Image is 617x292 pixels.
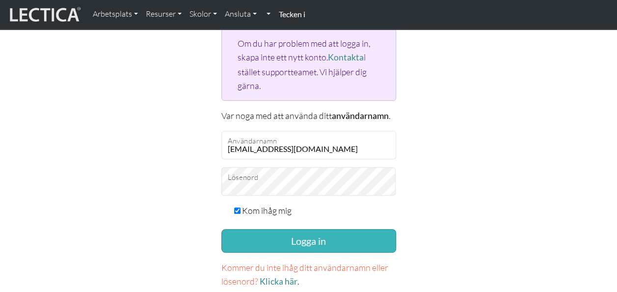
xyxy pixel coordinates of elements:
a: Resurser [142,4,186,25]
strong: användarnamn [332,111,389,121]
a: Tecken i [274,4,309,25]
a: Kontakta [328,52,364,62]
strong: Tecken i [278,9,305,19]
div: Om du har problem med att logga in, skapa inte ett nytt konto. i stället supportteamet. Vi hjälpe... [221,28,396,101]
span: Kommer du inte ihåg ditt användarnamn eller lösenord? [221,262,388,287]
p: . [221,261,396,289]
p: Var noga med att använda ditt . [221,109,396,123]
label: Kom ihåg mig [242,204,292,217]
a: Klicka här [260,276,297,287]
input: Användarnamn [221,131,396,159]
a: Ansluta [221,4,261,25]
img: lecticalive [7,5,81,24]
button: Logga in [221,229,396,253]
a: Skolor [186,4,221,25]
a: Arbetsplats [89,4,142,25]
